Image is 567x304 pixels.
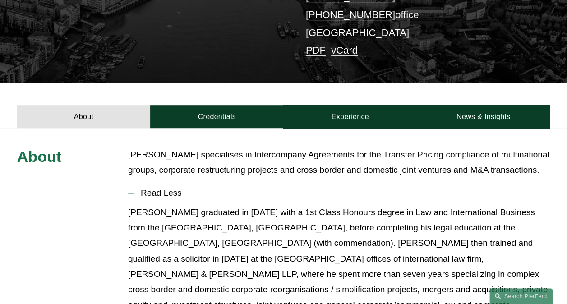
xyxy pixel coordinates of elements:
[331,45,358,56] a: vCard
[306,9,395,20] a: [PHONE_NUMBER]
[17,148,61,165] span: About
[489,288,553,304] a: Search this site
[306,45,326,56] a: PDF
[417,105,550,128] a: News & Insights
[150,105,283,128] a: Credentials
[128,181,550,205] button: Read Less
[283,105,416,128] a: Experience
[134,188,550,198] span: Read Less
[17,105,150,128] a: About
[128,147,550,178] p: [PERSON_NAME] specialises in Intercompany Agreements for the Transfer Pricing compliance of multi...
